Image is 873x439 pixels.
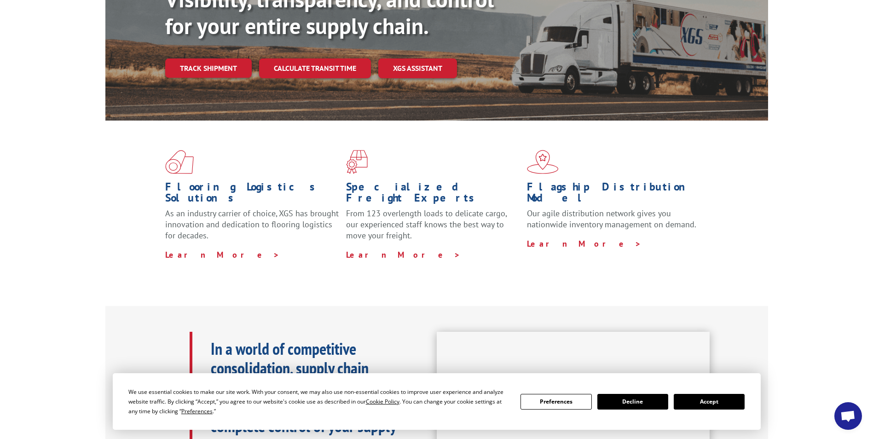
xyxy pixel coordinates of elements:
[527,208,696,230] span: Our agile distribution network gives you nationwide inventory management on demand.
[674,394,745,410] button: Accept
[520,394,591,410] button: Preferences
[527,181,701,208] h1: Flagship Distribution Model
[165,208,339,241] span: As an industry carrier of choice, XGS has brought innovation and dedication to flooring logistics...
[259,58,371,78] a: Calculate transit time
[834,402,862,430] div: Open chat
[527,238,642,249] a: Learn More >
[128,387,509,416] div: We use essential cookies to make our site work. With your consent, we may also use non-essential ...
[165,58,252,78] a: Track shipment
[378,58,457,78] a: XGS ASSISTANT
[366,398,399,405] span: Cookie Policy
[165,249,280,260] a: Learn More >
[165,181,339,208] h1: Flooring Logistics Solutions
[346,181,520,208] h1: Specialized Freight Experts
[527,150,559,174] img: xgs-icon-flagship-distribution-model-red
[181,407,213,415] span: Preferences
[165,150,194,174] img: xgs-icon-total-supply-chain-intelligence-red
[113,373,761,430] div: Cookie Consent Prompt
[346,150,368,174] img: xgs-icon-focused-on-flooring-red
[346,249,461,260] a: Learn More >
[346,208,520,249] p: From 123 overlength loads to delicate cargo, our experienced staff knows the best way to move you...
[597,394,668,410] button: Decline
